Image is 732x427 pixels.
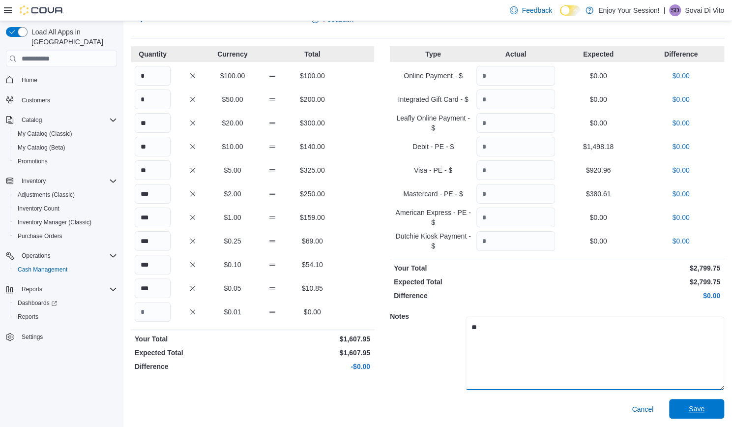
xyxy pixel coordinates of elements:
[22,177,46,185] span: Inventory
[14,230,117,242] span: Purchase Orders
[6,68,117,369] nav: Complex example
[394,142,472,152] p: Debit - PE - $
[394,231,472,251] p: Dutchie Kiosk Payment - $
[294,189,330,199] p: $250.00
[18,144,65,152] span: My Catalog (Beta)
[476,208,555,227] input: Quantity
[14,297,117,309] span: Dashboards
[14,155,117,167] span: Promotions
[390,306,464,326] h5: Notes
[294,165,330,175] p: $325.00
[214,283,250,293] p: $0.05
[14,311,42,323] a: Reports
[2,282,121,296] button: Reports
[394,189,472,199] p: Mastercard - PE - $
[476,90,555,109] input: Quantity
[559,236,638,246] p: $0.00
[135,49,171,59] p: Quantity
[559,118,638,128] p: $0.00
[671,4,679,16] span: SD
[14,203,63,214] a: Inventory Count
[18,205,59,213] span: Inventory Count
[135,184,171,204] input: Quantity
[2,113,121,127] button: Catalog
[10,141,121,154] button: My Catalog (Beta)
[18,157,48,165] span: Promotions
[560,5,581,16] input: Dark Mode
[2,174,121,188] button: Inventory
[559,94,638,104] p: $0.00
[18,94,54,106] a: Customers
[214,71,250,81] p: $100.00
[14,189,79,201] a: Adjustments (Classic)
[559,165,638,175] p: $920.96
[18,250,117,262] span: Operations
[18,283,46,295] button: Reports
[14,155,52,167] a: Promotions
[10,188,121,202] button: Adjustments (Classic)
[135,137,171,156] input: Quantity
[18,114,117,126] span: Catalog
[10,310,121,324] button: Reports
[214,213,250,222] p: $1.00
[294,213,330,222] p: $159.00
[476,49,555,59] p: Actual
[294,283,330,293] p: $10.85
[559,213,638,222] p: $0.00
[476,137,555,156] input: Quantity
[135,302,171,322] input: Quantity
[663,4,665,16] p: |
[669,4,681,16] div: Sovai Di Vito
[18,218,91,226] span: Inventory Manager (Classic)
[14,203,117,214] span: Inventory Count
[294,236,330,246] p: $69.00
[18,73,117,86] span: Home
[14,128,117,140] span: My Catalog (Classic)
[628,399,657,419] button: Cancel
[135,113,171,133] input: Quantity
[18,191,75,199] span: Adjustments (Classic)
[506,0,556,20] a: Feedback
[294,71,330,81] p: $100.00
[2,72,121,87] button: Home
[255,334,371,344] p: $1,607.95
[632,404,653,414] span: Cancel
[22,96,50,104] span: Customers
[10,154,121,168] button: Promotions
[22,285,42,293] span: Reports
[18,299,57,307] span: Dashboards
[22,116,42,124] span: Catalog
[476,160,555,180] input: Quantity
[10,229,121,243] button: Purchase Orders
[135,348,251,358] p: Expected Total
[294,49,330,59] p: Total
[14,264,71,275] a: Cash Management
[14,311,117,323] span: Reports
[22,333,43,341] span: Settings
[18,232,62,240] span: Purchase Orders
[669,399,724,419] button: Save
[559,71,638,81] p: $0.00
[294,142,330,152] p: $140.00
[18,331,117,343] span: Settings
[14,128,76,140] a: My Catalog (Classic)
[476,184,555,204] input: Quantity
[394,113,472,133] p: Leafly Online Payment - $
[10,202,121,215] button: Inventory Count
[135,208,171,227] input: Quantity
[135,160,171,180] input: Quantity
[476,231,555,251] input: Quantity
[10,215,121,229] button: Inventory Manager (Classic)
[18,74,41,86] a: Home
[522,5,552,15] span: Feedback
[14,189,117,201] span: Adjustments (Classic)
[559,291,720,301] p: $0.00
[559,142,638,152] p: $1,498.18
[18,130,72,138] span: My Catalog (Classic)
[559,189,638,199] p: $380.61
[214,142,250,152] p: $10.00
[10,127,121,141] button: My Catalog (Classic)
[214,165,250,175] p: $5.00
[135,362,251,371] p: Difference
